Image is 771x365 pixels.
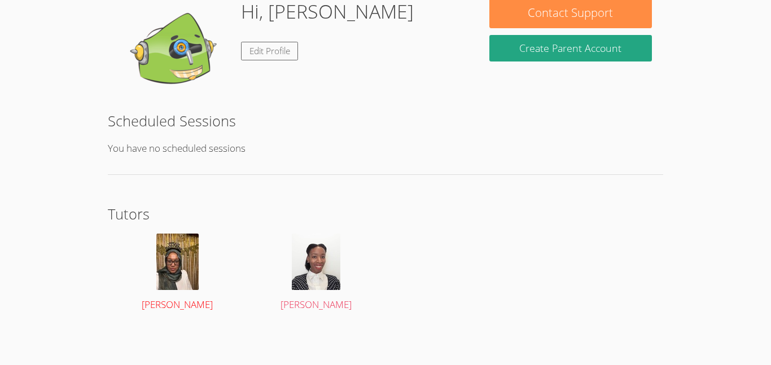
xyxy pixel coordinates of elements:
[119,234,236,313] a: [PERSON_NAME]
[241,42,299,60] a: Edit Profile
[156,234,199,290] img: IMG_3786.jpeg
[142,298,213,311] span: [PERSON_NAME]
[258,234,375,313] a: [PERSON_NAME]
[108,203,663,225] h2: Tutors
[489,35,652,61] button: Create Parent Account
[292,234,340,290] img: avatar.png
[108,140,663,157] p: You have no scheduled sessions
[108,110,663,131] h2: Scheduled Sessions
[281,298,352,311] span: [PERSON_NAME]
